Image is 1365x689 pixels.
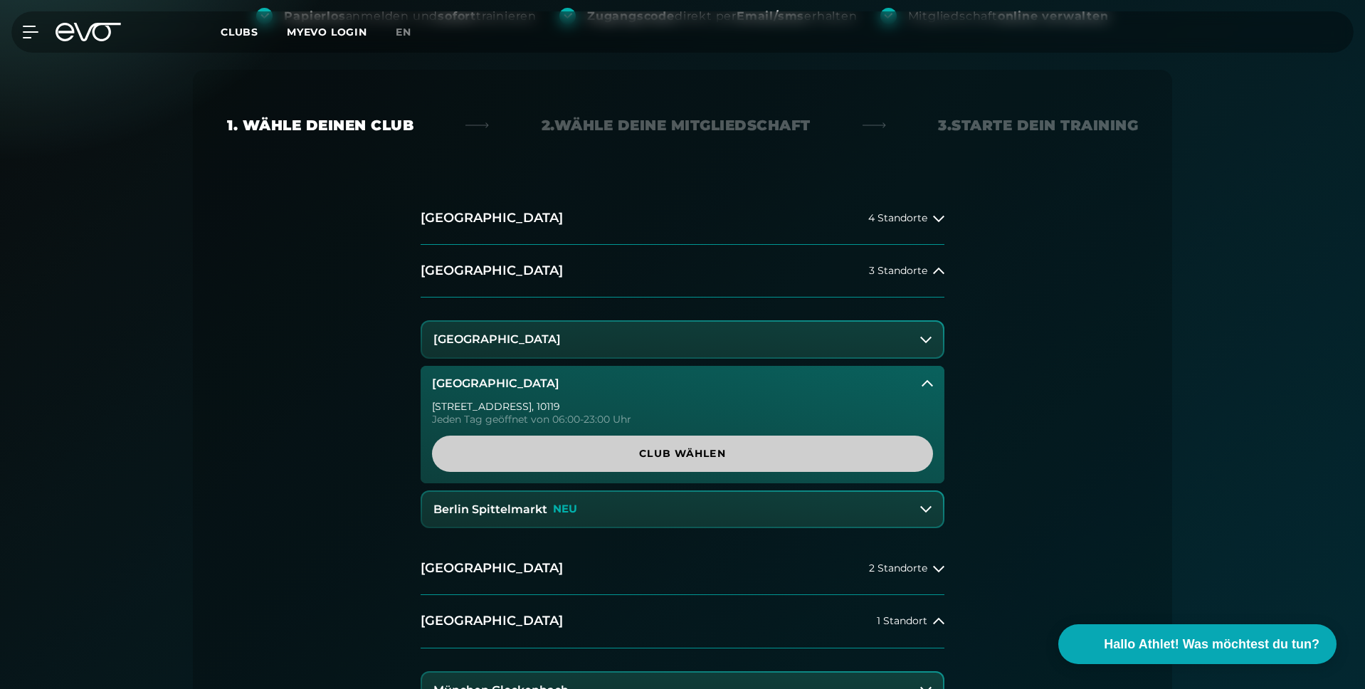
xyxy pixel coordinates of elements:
[421,366,944,401] button: [GEOGRAPHIC_DATA]
[221,25,287,38] a: Clubs
[422,492,943,527] button: Berlin SpittelmarktNEU
[421,245,944,298] button: [GEOGRAPHIC_DATA]3 Standorte
[421,192,944,245] button: [GEOGRAPHIC_DATA]4 Standorte
[421,559,563,577] h2: [GEOGRAPHIC_DATA]
[432,377,559,390] h3: [GEOGRAPHIC_DATA]
[396,26,411,38] span: en
[877,616,927,626] span: 1 Standort
[433,503,547,516] h3: Berlin Spittelmarkt
[1058,624,1337,664] button: Hallo Athlet! Was möchtest du tun?
[1104,635,1319,654] span: Hallo Athlet! Was möchtest du tun?
[869,563,927,574] span: 2 Standorte
[421,209,563,227] h2: [GEOGRAPHIC_DATA]
[553,503,577,515] p: NEU
[422,322,943,357] button: [GEOGRAPHIC_DATA]
[432,436,933,472] a: Club wählen
[869,265,927,276] span: 3 Standorte
[868,213,927,223] span: 4 Standorte
[396,24,428,41] a: en
[466,446,899,461] span: Club wählen
[421,542,944,595] button: [GEOGRAPHIC_DATA]2 Standorte
[421,595,944,648] button: [GEOGRAPHIC_DATA]1 Standort
[432,401,933,411] div: [STREET_ADDRESS] , 10119
[221,26,258,38] span: Clubs
[542,115,811,135] div: 2. Wähle deine Mitgliedschaft
[421,262,563,280] h2: [GEOGRAPHIC_DATA]
[432,414,933,424] div: Jeden Tag geöffnet von 06:00-23:00 Uhr
[421,612,563,630] h2: [GEOGRAPHIC_DATA]
[227,115,413,135] div: 1. Wähle deinen Club
[287,26,367,38] a: MYEVO LOGIN
[938,115,1138,135] div: 3. Starte dein Training
[433,333,561,346] h3: [GEOGRAPHIC_DATA]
